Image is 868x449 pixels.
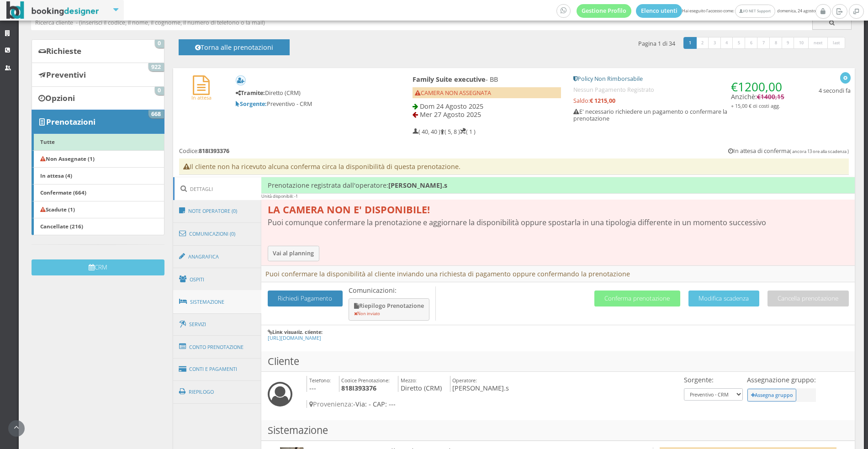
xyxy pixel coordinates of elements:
a: 9 [782,37,795,49]
b: Cancellate (216) [40,222,83,230]
button: Cancella prenotazione [767,291,849,306]
button: Assegna gruppo [747,389,796,401]
small: Operatore: [452,377,477,384]
a: Comunicazioni (0) [173,222,262,246]
span: Mer 27 Agosto 2025 [420,110,481,119]
h5: Nessun Pagamento Registrato [573,86,786,93]
span: 0 [155,87,164,95]
b: Sorgente: [236,100,267,108]
h3: Cliente [261,351,855,372]
a: Non Assegnate (1) [32,150,164,168]
span: 1200,00 [738,79,782,95]
a: 2 [696,37,709,49]
h5: Pagina 1 di 34 [638,40,675,47]
b: Preventivi [46,69,86,80]
b: 818I393376 [341,384,376,392]
a: Cancellate (216) [32,218,164,235]
button: CRM [32,259,164,275]
h4: Prenotazione registrata dall'operatore: [261,177,855,194]
h4: Sorgente: [684,376,743,384]
small: Mezzo: [401,377,417,384]
a: Anagrafica [173,245,262,269]
h5: Saldo: [573,97,786,104]
b: Confermate (664) [40,189,86,196]
b: Scadute (1) [40,206,75,213]
small: Non inviato [354,311,380,317]
a: Prenotazioni 668 [32,110,164,133]
a: Preventivi 922 [32,63,164,86]
a: Conti e Pagamenti [173,358,262,381]
b: 818I393376 [199,147,229,155]
h5: Diretto (CRM) [236,90,381,96]
h5: In attesa di conferma [728,148,849,154]
a: 3 [708,37,721,49]
b: LA CAMERA NON E' DISPONIBILE! [268,203,430,216]
h5: 4 secondi fa [819,87,851,94]
h5: Preventivo - CRM [236,100,381,107]
h5: Codice: [179,148,229,154]
p: Comunicazioni: [349,286,431,294]
a: Confermate (664) [32,184,164,201]
a: 10 [794,37,809,49]
h5: ( 40, 40 ) ( 5, 8 ) ( 1 ) [413,128,476,135]
small: Puoi comunque confermare la prenotazione e aggiornare la disponibilità oppure spostarla in una ti... [268,217,766,227]
h4: Assegnazione gruppo: [747,376,816,384]
a: 5 [732,37,746,49]
span: 668 [148,110,164,118]
b: Non Assegnate (1) [40,155,95,162]
h4: - [307,400,682,408]
button: Riepilogo Prenotazione Non inviato [349,298,429,321]
a: In attesa (4) [32,167,164,185]
b: Opzioni [45,93,75,103]
span: Via: [355,400,367,408]
a: 6 [745,37,758,49]
a: 7 [757,37,770,49]
span: € [731,79,782,95]
a: Conto Prenotazione [173,335,262,359]
b: Richieste [46,46,81,56]
a: next [808,37,828,49]
button: Conferma prenotazione [594,291,680,306]
b: Family Suite executive [413,75,486,84]
a: Opzioni 0 [32,86,164,110]
b: Prenotazioni [46,116,95,127]
a: 1 [683,37,697,49]
span: 922 [148,63,164,71]
b: Link visualiz. cliente: [272,328,323,335]
button: Richiedi Pagamento [268,291,343,306]
span: Dom 24 Agosto 2025 [420,102,483,111]
h4: Anzichè: [731,75,786,109]
a: In attesa [191,87,212,101]
h4: Diretto (CRM) [398,376,442,392]
input: Ricerca cliente - (inserisci il codice, il nome, il cognome, il numero di telefono o la mail) [31,15,813,30]
span: Hai eseguito l'accesso come: domenica, 24 agosto [556,4,815,18]
a: [URL][DOMAIN_NAME] [268,334,321,341]
h4: - BB [413,75,561,83]
a: Servizi [173,313,262,336]
a: 4 [720,37,734,49]
small: + 15,00 € di costi agg. [731,102,780,109]
a: I/O NET Support [735,5,775,18]
strong: € 1215,00 [590,97,615,105]
a: Elenco utenti [636,4,683,18]
small: ( ancora 13 ore alla scadenza ) [790,148,849,154]
img: BookingDesigner.com [6,1,99,19]
h5: Policy Non Rimborsabile [573,75,786,82]
a: Scadute (1) [32,201,164,218]
h4: --- [307,376,331,392]
h4: Il cliente non ha ricevuto alcuna conferma circa la disponibilità di questa prenotazione. [179,158,849,175]
span: - CAP: --- [369,400,396,408]
a: Gestione Profilo [577,4,631,18]
span: CAMERA NON ASSEGNATA [415,89,491,97]
a: Richieste 0 [32,39,164,63]
h5: E' necessario richiedere un pagamento o confermare la prenotazione [573,108,786,122]
h4: Puoi confermare la disponibilità al cliente inviando una richiesta di pagamento oppure confermand... [261,266,855,282]
a: Note Operatore (0) [173,199,262,223]
button: Modifica scadenza [688,291,759,306]
small: Codice Prenotazione: [341,377,390,384]
small: Telefono: [309,377,331,384]
button: Vai al planning [268,246,320,261]
h3: Sistemazione [261,420,855,441]
span: Provenienza: [309,400,353,408]
b: In attesa (4) [40,172,72,179]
